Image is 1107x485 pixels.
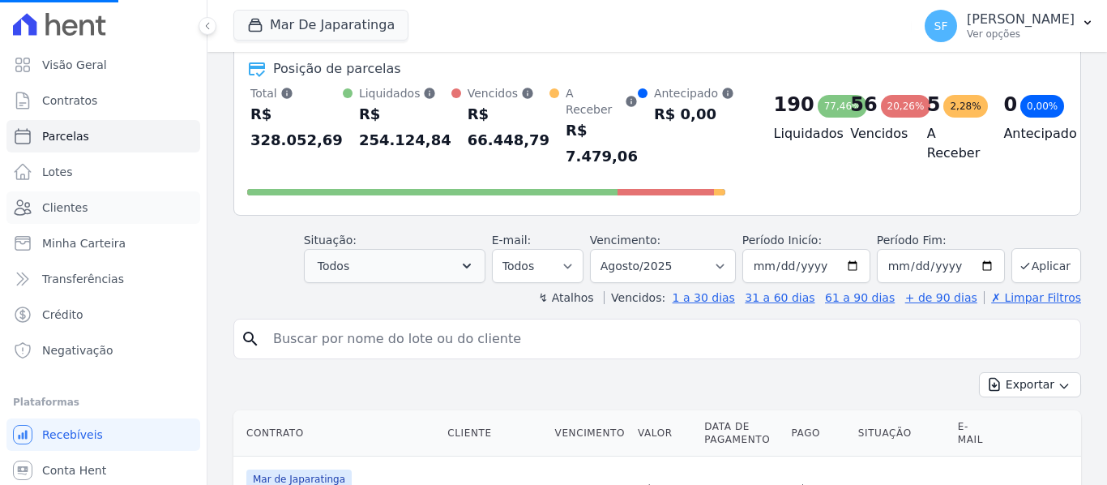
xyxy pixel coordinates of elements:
a: 1 a 30 dias [673,291,735,304]
button: SF [PERSON_NAME] Ver opções [912,3,1107,49]
span: Conta Hent [42,462,106,479]
label: Período Inicío: [742,234,822,247]
p: [PERSON_NAME] [967,11,1075,28]
div: Plataformas [13,393,194,412]
span: Todos [318,256,349,276]
th: Data de Pagamento [698,410,784,457]
span: Visão Geral [42,57,107,73]
a: + de 90 dias [905,291,977,304]
a: Clientes [6,191,200,224]
div: A Receber [566,85,638,118]
span: Negativação [42,342,113,358]
div: Posição de parcelas [273,59,401,79]
div: 77,46% [818,95,868,118]
span: Parcelas [42,128,89,144]
span: Recebíveis [42,427,103,443]
div: 0,00% [1020,95,1064,118]
button: Mar De Japaratinga [233,10,408,41]
a: 61 a 90 dias [825,291,895,304]
div: R$ 7.479,06 [566,118,638,170]
label: E-mail: [492,234,532,247]
div: 20,26% [881,95,931,118]
div: R$ 0,00 [654,101,734,127]
button: Aplicar [1011,248,1081,283]
span: Minha Carteira [42,235,126,251]
div: R$ 328.052,69 [250,101,343,153]
h4: A Receber [927,124,978,163]
span: SF [934,20,948,32]
a: ✗ Limpar Filtros [984,291,1081,304]
a: Transferências [6,263,200,295]
div: 2,28% [943,95,987,118]
a: Recebíveis [6,418,200,451]
button: Exportar [979,372,1081,397]
label: Vencimento: [590,234,660,247]
i: search [241,329,260,349]
label: Período Fim: [877,232,1005,249]
div: R$ 66.448,79 [468,101,549,153]
div: 5 [927,92,941,118]
th: Pago [785,410,852,457]
div: 0 [1003,92,1017,118]
span: Transferências [42,271,124,287]
h4: Liquidados [774,124,825,144]
a: Negativação [6,334,200,367]
div: Antecipado [654,85,734,101]
th: Valor [631,410,698,457]
a: Parcelas [6,120,200,152]
div: 56 [850,92,877,118]
th: Cliente [441,410,548,457]
label: Vencidos: [604,291,665,304]
div: 190 [774,92,814,118]
th: E-mail [951,410,998,457]
th: Vencimento [549,410,631,457]
span: Contratos [42,92,97,109]
a: Visão Geral [6,49,200,81]
h4: Antecipado [1003,124,1054,144]
div: Vencidos [468,85,549,101]
a: Crédito [6,298,200,331]
th: Situação [852,410,951,457]
h4: Vencidos [850,124,901,144]
a: Minha Carteira [6,227,200,260]
p: Ver opções [967,28,1075,41]
div: Liquidados [359,85,451,101]
label: Situação: [304,234,357,247]
span: Lotes [42,164,73,180]
div: R$ 254.124,84 [359,101,451,153]
button: Todos [304,249,485,283]
span: Crédito [42,307,83,323]
span: Clientes [42,200,88,216]
a: Lotes [6,156,200,188]
th: Contrato [233,410,441,457]
div: Total [250,85,343,101]
a: 31 a 60 dias [745,291,814,304]
input: Buscar por nome do lote ou do cliente [263,323,1074,355]
label: ↯ Atalhos [538,291,593,304]
a: Contratos [6,84,200,117]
